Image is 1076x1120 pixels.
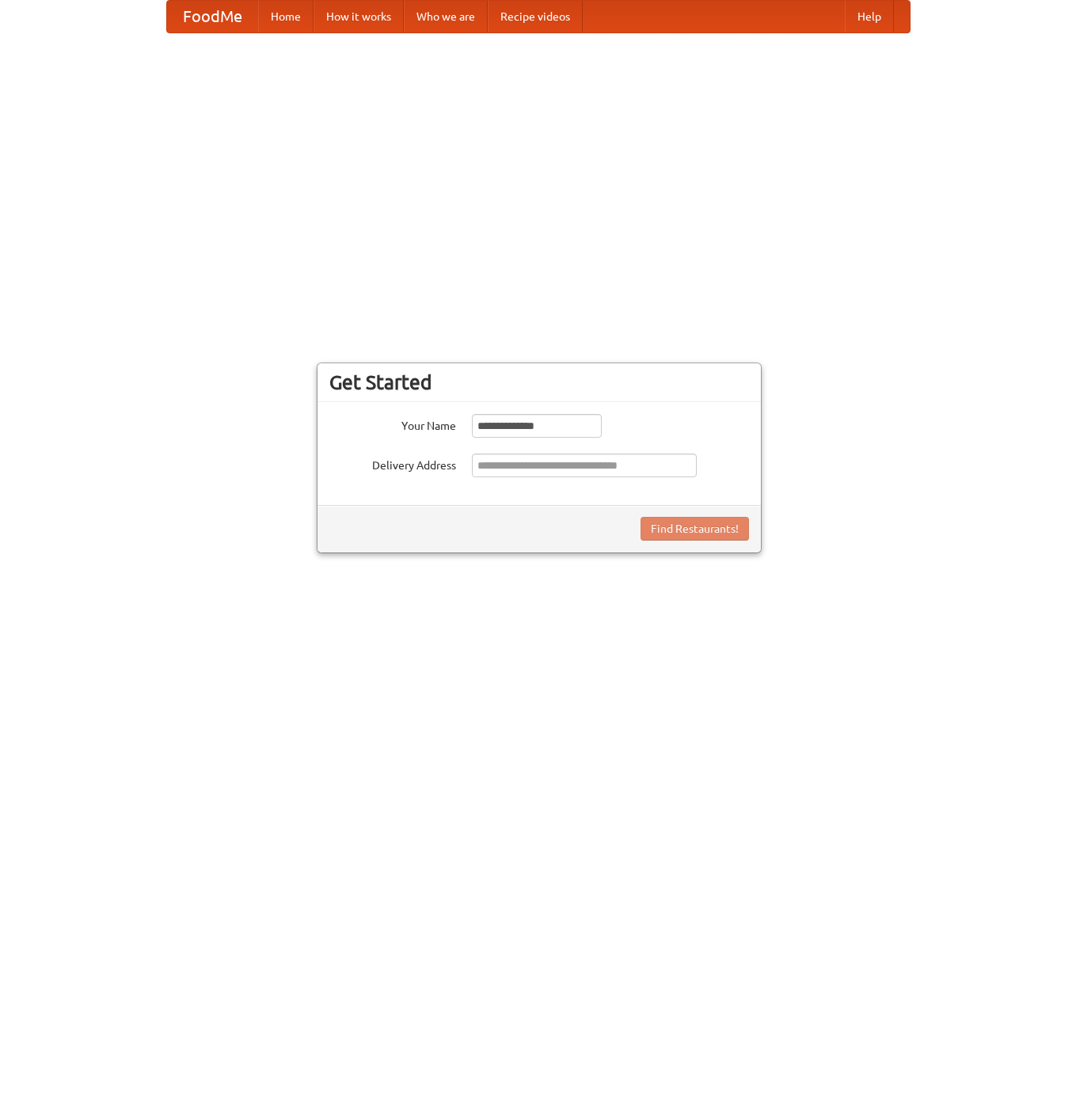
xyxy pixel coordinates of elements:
button: Find Restaurants! [641,517,749,541]
a: Who we are [404,1,488,32]
a: How it works [314,1,404,32]
a: Home [258,1,314,32]
label: Your Name [329,414,456,434]
label: Delivery Address [329,454,456,473]
a: FoodMe [167,1,258,32]
a: Recipe videos [488,1,583,32]
a: Help [845,1,894,32]
h3: Get Started [329,370,749,394]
